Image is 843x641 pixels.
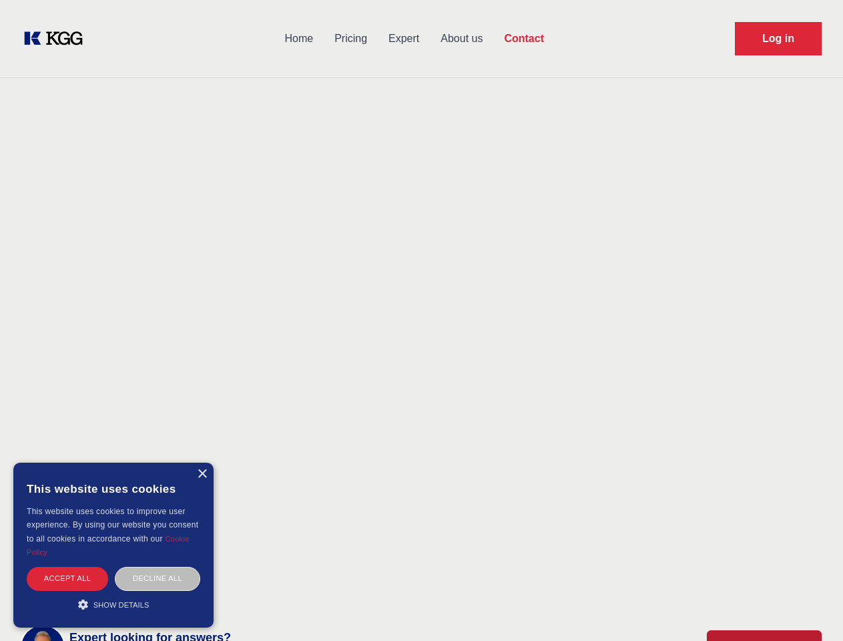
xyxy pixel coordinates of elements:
[21,28,93,49] a: KOL Knowledge Platform: Talk to Key External Experts (KEE)
[776,577,843,641] iframe: Chat Widget
[27,567,108,590] div: Accept all
[27,507,198,544] span: This website uses cookies to improve user experience. By using our website you consent to all coo...
[430,21,493,56] a: About us
[197,469,207,479] div: Close
[493,21,555,56] a: Contact
[93,601,150,609] span: Show details
[27,535,190,556] a: Cookie Policy
[378,21,430,56] a: Expert
[274,21,324,56] a: Home
[115,567,200,590] div: Decline all
[27,473,200,505] div: This website uses cookies
[324,21,378,56] a: Pricing
[27,598,200,611] div: Show details
[735,22,822,55] a: Request Demo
